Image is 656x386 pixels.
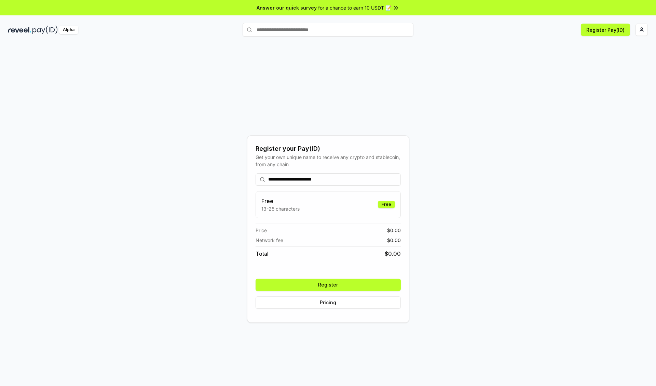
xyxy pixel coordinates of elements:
[256,227,267,234] span: Price
[385,250,401,258] span: $ 0.00
[59,26,78,34] div: Alpha
[261,197,300,205] h3: Free
[387,237,401,244] span: $ 0.00
[257,4,317,11] span: Answer our quick survey
[32,26,58,34] img: pay_id
[256,279,401,291] button: Register
[256,154,401,168] div: Get your own unique name to receive any crypto and stablecoin, from any chain
[8,26,31,34] img: reveel_dark
[256,250,269,258] span: Total
[318,4,391,11] span: for a chance to earn 10 USDT 📝
[378,201,395,208] div: Free
[256,296,401,309] button: Pricing
[256,144,401,154] div: Register your Pay(ID)
[256,237,283,244] span: Network fee
[387,227,401,234] span: $ 0.00
[581,24,630,36] button: Register Pay(ID)
[261,205,300,212] p: 13-25 characters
